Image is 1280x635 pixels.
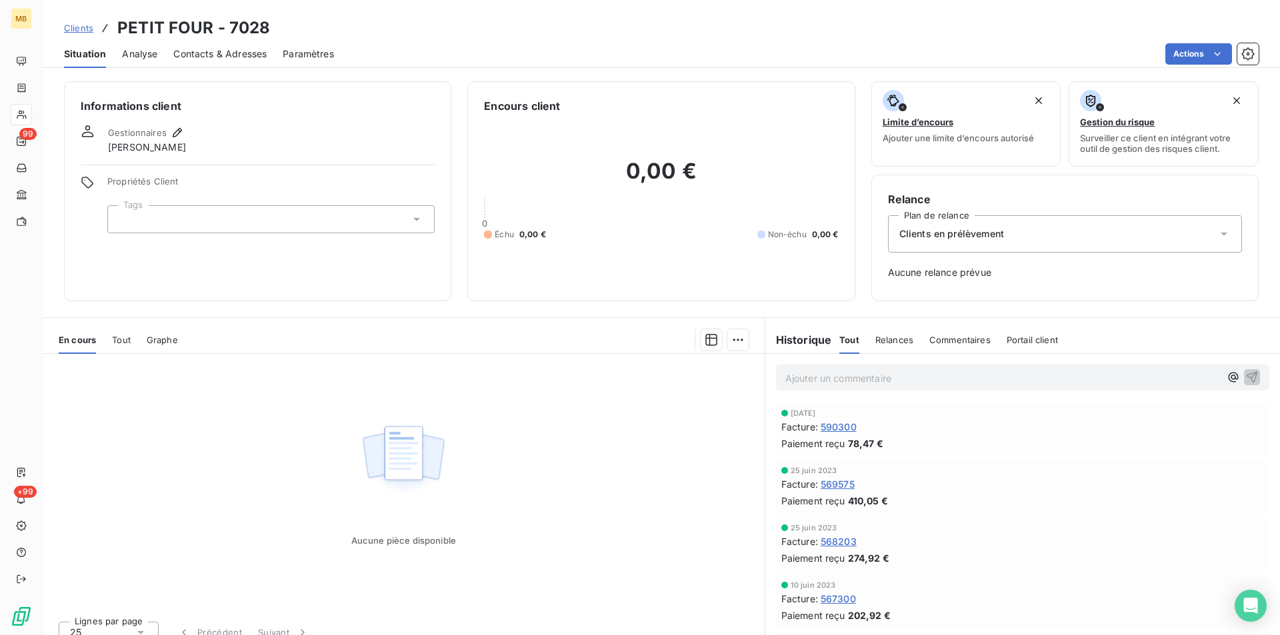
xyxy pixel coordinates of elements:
h6: Relance [888,191,1242,207]
span: Paiement reçu [781,608,845,622]
span: Paiement reçu [781,551,845,565]
span: Limite d’encours [883,117,953,127]
h2: 0,00 € [484,158,838,198]
input: Ajouter une valeur [119,213,129,225]
button: Gestion du risqueSurveiller ce client en intégrant votre outil de gestion des risques client. [1069,81,1259,167]
span: 0 [482,218,487,229]
div: Open Intercom Messenger [1235,590,1267,622]
a: Clients [64,21,93,35]
span: Propriétés Client [107,176,435,195]
span: [PERSON_NAME] [108,141,186,154]
h6: Historique [765,332,832,348]
span: Aucune relance prévue [888,266,1242,279]
span: Clients en prélèvement [899,227,1004,241]
img: Logo LeanPay [11,606,32,627]
span: Gestionnaires [108,127,167,138]
div: MB [11,8,32,29]
h6: Informations client [81,98,435,114]
h3: PETIT FOUR - 7028 [117,16,271,40]
span: Analyse [122,47,157,61]
span: Graphe [147,334,178,345]
span: Situation [64,47,106,61]
span: Facture : [781,534,818,548]
span: Relances [875,334,913,345]
span: 567300 [821,592,856,606]
span: 0,00 € [519,229,546,241]
span: Facture : [781,420,818,434]
h6: Encours client [484,98,560,114]
span: En cours [59,334,96,345]
span: +99 [14,486,37,498]
span: 568203 [821,534,857,548]
span: 78,47 € [848,436,883,450]
span: Paramètres [283,47,334,61]
span: Ajouter une limite d’encours autorisé [883,133,1034,143]
span: Clients [64,23,93,33]
span: Facture : [781,592,818,606]
span: Tout [839,334,859,345]
span: [DATE] [791,409,816,417]
span: Gestion du risque [1080,117,1155,127]
span: 0,00 € [812,229,839,241]
span: Non-échu [768,229,807,241]
span: 569575 [821,477,855,491]
span: Paiement reçu [781,494,845,508]
button: Actions [1165,43,1232,65]
span: Paiement reçu [781,436,845,450]
span: Aucune pièce disponible [351,535,456,546]
span: Échu [495,229,514,241]
span: 99 [19,128,37,140]
span: 25 juin 2023 [791,466,837,474]
span: 590300 [821,420,857,434]
span: Surveiller ce client en intégrant votre outil de gestion des risques client. [1080,133,1247,154]
span: Commentaires [929,334,991,345]
span: 202,92 € [848,608,891,622]
span: 25 juin 2023 [791,524,837,532]
span: 410,05 € [848,494,888,508]
span: Portail client [1007,334,1058,345]
span: 274,92 € [848,551,889,565]
span: Tout [112,334,131,345]
span: 10 juin 2023 [791,581,836,589]
img: Empty state [361,418,446,501]
span: Contacts & Adresses [173,47,267,61]
span: Facture : [781,477,818,491]
button: Limite d’encoursAjouter une limite d’encours autorisé [871,81,1061,167]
